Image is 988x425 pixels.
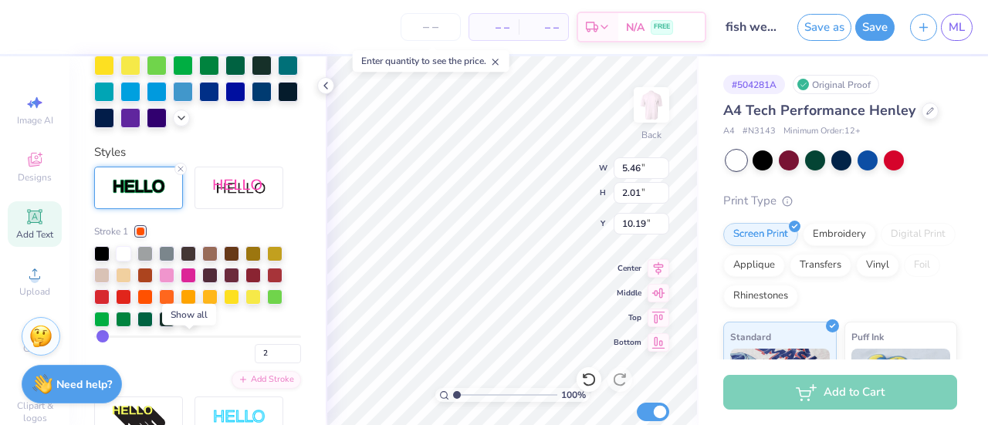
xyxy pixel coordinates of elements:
span: Minimum Order: 12 + [783,125,861,138]
span: Clipart & logos [8,400,62,424]
span: Stroke 1 [94,224,128,238]
div: Digital Print [881,223,956,246]
div: Show all [162,304,216,325]
span: Puff Ink [851,329,884,345]
div: Back [641,128,661,142]
div: Print Type [723,192,957,210]
span: Bottom [614,337,641,348]
span: Upload [19,285,50,298]
span: A4 [723,125,735,138]
span: FREE [654,22,670,32]
div: Embroidery [803,223,876,246]
span: Standard [730,329,771,345]
span: Middle [614,288,641,299]
button: Save [855,14,895,41]
div: Enter quantity to see the price. [353,50,509,72]
div: Vinyl [856,254,899,277]
span: N/A [626,19,645,35]
div: Screen Print [723,223,798,246]
input: – – [401,13,461,41]
span: A4 Tech Performance Henley [723,101,915,120]
span: # N3143 [743,125,776,138]
span: 100 % [561,388,586,402]
img: Back [636,89,667,120]
div: Foil [904,254,940,277]
span: Top [614,312,641,323]
span: – – [479,19,509,35]
span: Designs [18,171,52,184]
input: Untitled Design [714,12,790,42]
div: Add Stroke [232,371,301,389]
div: Rhinestones [723,285,798,308]
span: – – [528,19,559,35]
span: Center [614,263,641,274]
img: Shadow [212,178,266,197]
strong: Need help? [56,377,112,392]
div: Applique [723,254,785,277]
div: # 504281A [723,75,785,94]
span: Image AI [17,114,53,126]
div: Styles [94,143,301,161]
a: ML [941,14,973,41]
img: Stroke [112,178,166,196]
span: Add Text [16,228,53,241]
div: Original Proof [793,75,879,94]
button: Save as [797,14,851,41]
span: ML [949,19,965,36]
div: Transfers [790,254,851,277]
